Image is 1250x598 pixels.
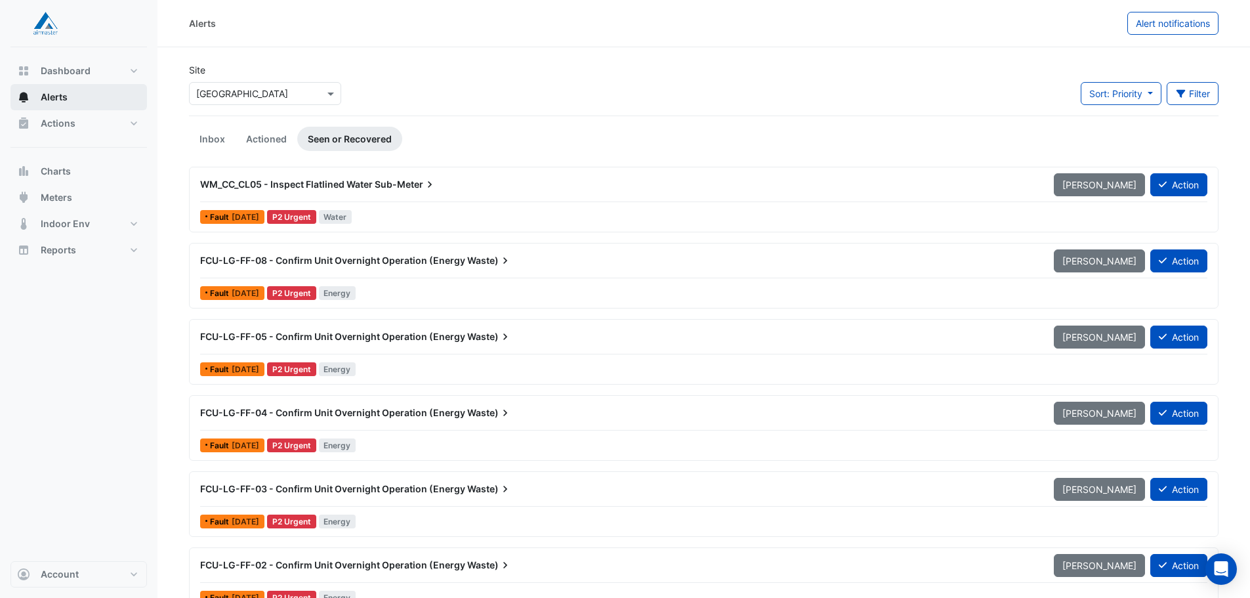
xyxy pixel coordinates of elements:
span: FCU-LG-FF-05 - Confirm Unit Overnight Operation (Energy [200,331,465,342]
button: Action [1150,478,1207,501]
span: Meters [41,191,72,204]
button: [PERSON_NAME] [1054,478,1145,501]
div: Open Intercom Messenger [1205,553,1237,585]
span: Water [319,210,352,224]
div: Alerts [189,16,216,30]
button: Action [1150,554,1207,577]
button: Action [1150,249,1207,272]
span: Alert notifications [1136,18,1210,29]
button: Charts [10,158,147,184]
span: FCU-LG-FF-02 - Confirm Unit Overnight Operation (Energy [200,559,465,570]
span: Mon 24-Jun-2024 21:00 AEST [232,364,259,374]
button: [PERSON_NAME] [1054,249,1145,272]
span: Reports [41,244,76,257]
span: Mon 24-Jun-2024 21:00 AEST [232,440,259,450]
app-icon: Meters [17,191,30,204]
button: Action [1150,402,1207,425]
button: Account [10,561,147,587]
span: Fault [210,366,232,374]
app-icon: Reports [17,244,30,257]
span: Energy [319,515,356,528]
div: P2 Urgent [267,515,316,528]
div: P2 Urgent [267,210,316,224]
button: Actions [10,110,147,137]
span: Mon 24-Jun-2024 21:00 AEST [232,517,259,526]
button: Filter [1167,82,1219,105]
span: Sub-Meter [375,178,436,191]
span: Energy [319,438,356,452]
span: Indoor Env [41,217,90,230]
button: Alerts [10,84,147,110]
span: Waste) [467,406,512,419]
button: Action [1150,326,1207,349]
span: Alerts [41,91,68,104]
span: [PERSON_NAME] [1062,560,1136,571]
button: [PERSON_NAME] [1054,326,1145,349]
span: Fault [210,213,232,221]
app-icon: Indoor Env [17,217,30,230]
button: [PERSON_NAME] [1054,173,1145,196]
app-icon: Actions [17,117,30,130]
span: Fault [210,442,232,450]
span: Energy [319,286,356,300]
button: Alert notifications [1127,12,1219,35]
div: P2 Urgent [267,286,316,300]
app-icon: Charts [17,165,30,178]
app-icon: Alerts [17,91,30,104]
span: Waste) [467,254,512,267]
span: Actions [41,117,75,130]
label: Site [189,63,205,77]
div: P2 Urgent [267,438,316,452]
button: Action [1150,173,1207,196]
button: [PERSON_NAME] [1054,554,1145,577]
button: Indoor Env [10,211,147,237]
img: Company Logo [16,11,75,37]
span: Charts [41,165,71,178]
button: [PERSON_NAME] [1054,402,1145,425]
button: Reports [10,237,147,263]
span: FCU-LG-FF-04 - Confirm Unit Overnight Operation (Energy [200,407,465,418]
span: FCU-LG-FF-08 - Confirm Unit Overnight Operation (Energy [200,255,465,266]
span: [PERSON_NAME] [1062,179,1136,190]
div: P2 Urgent [267,362,316,376]
span: [PERSON_NAME] [1062,484,1136,495]
span: Sort: Priority [1089,88,1142,99]
span: WM_CC_CL05 - Inspect Flatlined Water [200,179,373,190]
span: Fault [210,289,232,297]
span: Account [41,568,79,581]
span: Energy [319,362,356,376]
button: Meters [10,184,147,211]
span: Waste) [467,482,512,496]
a: Actioned [236,127,297,151]
span: Fault [210,518,232,526]
span: FCU-LG-FF-03 - Confirm Unit Overnight Operation (Energy [200,483,465,494]
span: Waste) [467,330,512,343]
span: Sat 07-Dec-2024 08:20 AEDT [232,212,259,222]
span: Waste) [467,559,512,572]
app-icon: Dashboard [17,64,30,77]
a: Seen or Recovered [297,127,402,151]
span: Mon 24-Jun-2024 21:00 AEST [232,288,259,298]
span: [PERSON_NAME] [1062,331,1136,343]
span: [PERSON_NAME] [1062,408,1136,419]
span: Dashboard [41,64,91,77]
button: Dashboard [10,58,147,84]
button: Sort: Priority [1081,82,1161,105]
span: [PERSON_NAME] [1062,255,1136,267]
a: Inbox [189,127,236,151]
